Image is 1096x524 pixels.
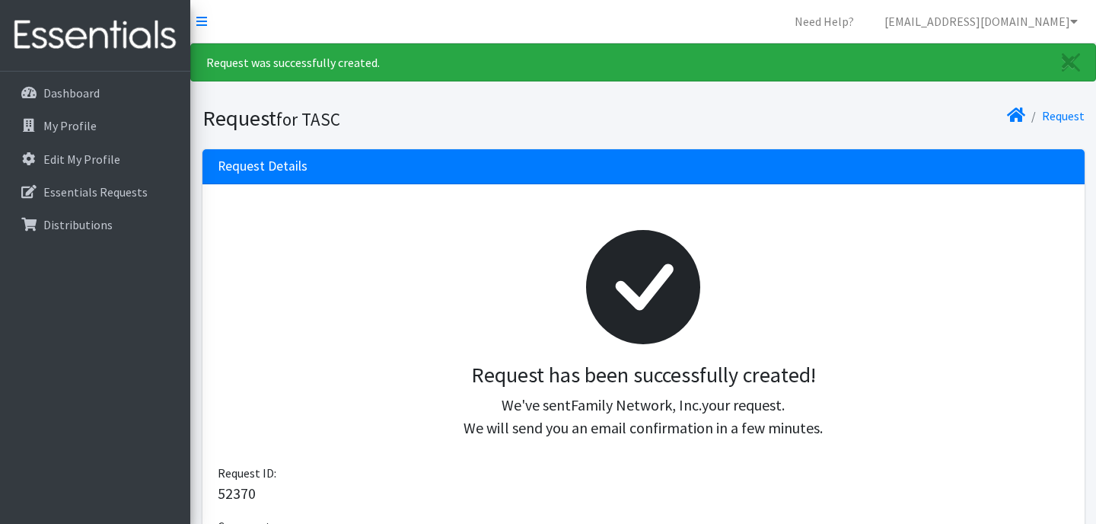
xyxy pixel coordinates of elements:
[43,152,120,167] p: Edit My Profile
[276,108,340,130] small: for TASC
[6,110,184,141] a: My Profile
[6,144,184,174] a: Edit My Profile
[190,43,1096,81] div: Request was successfully created.
[6,177,184,207] a: Essentials Requests
[43,217,113,232] p: Distributions
[6,78,184,108] a: Dashboard
[230,363,1057,388] h3: Request has been successfully created!
[571,395,702,414] span: Family Network, Inc.
[43,118,97,133] p: My Profile
[218,158,307,174] h3: Request Details
[6,209,184,240] a: Distributions
[1047,44,1095,81] a: Close
[202,105,638,132] h1: Request
[43,184,148,200] p: Essentials Requests
[6,10,184,61] img: HumanEssentials
[1042,108,1085,123] a: Request
[230,394,1057,439] p: We've sent your request. We will send you an email confirmation in a few minutes.
[218,482,1069,505] p: 52370
[43,85,100,101] p: Dashboard
[218,465,276,481] span: Request ID:
[872,6,1090,37] a: [EMAIL_ADDRESS][DOMAIN_NAME]
[782,6,866,37] a: Need Help?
